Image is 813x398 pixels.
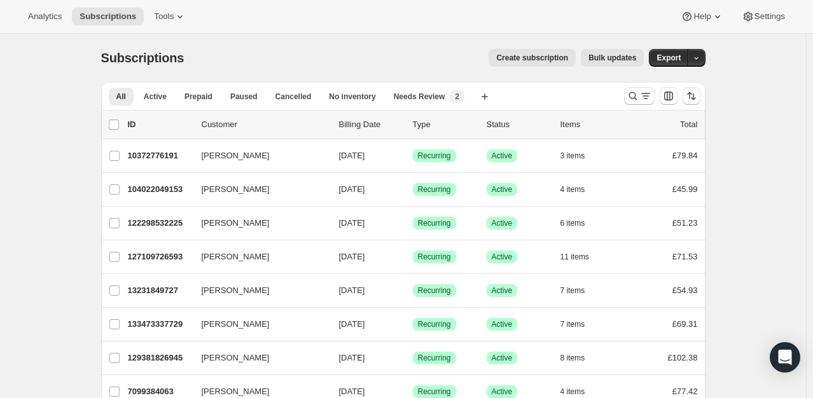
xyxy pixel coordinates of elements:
[560,319,585,329] span: 7 items
[128,147,698,165] div: 10372776191[PERSON_NAME][DATE]SuccessRecurringSuccessActive3 items£79.84
[128,282,698,299] div: 13231849727[PERSON_NAME][DATE]SuccessRecurringSuccessActive7 items£54.93
[202,149,270,162] span: [PERSON_NAME]
[492,184,513,195] span: Active
[672,285,698,295] span: £54.93
[202,385,270,398] span: [PERSON_NAME]
[672,184,698,194] span: £45.99
[560,387,585,397] span: 4 items
[394,92,445,102] span: Needs Review
[144,92,167,102] span: Active
[128,352,191,364] p: 129381826945
[734,8,793,25] button: Settings
[657,53,681,63] span: Export
[339,319,365,329] span: [DATE]
[672,218,698,228] span: £51.23
[588,53,636,63] span: Bulk updates
[418,218,451,228] span: Recurring
[128,214,698,232] div: 122298532225[PERSON_NAME][DATE]SuccessRecurringSuccessActive6 items£51.23
[128,181,698,198] div: 104022049153[PERSON_NAME][DATE]SuccessRecurringSuccessActive4 items£45.99
[492,252,513,262] span: Active
[672,319,698,329] span: £69.31
[413,118,476,131] div: Type
[560,118,624,131] div: Items
[693,11,711,22] span: Help
[560,349,599,367] button: 8 items
[128,318,191,331] p: 133473337729
[560,184,585,195] span: 4 items
[418,387,451,397] span: Recurring
[492,387,513,397] span: Active
[116,92,126,102] span: All
[128,349,698,367] div: 129381826945[PERSON_NAME][DATE]SuccessRecurringSuccessActive8 items£102.38
[339,387,365,396] span: [DATE]
[560,315,599,333] button: 7 items
[80,11,136,22] span: Subscriptions
[492,218,513,228] span: Active
[202,352,270,364] span: [PERSON_NAME]
[128,118,698,131] div: IDCustomerBilling DateTypeStatusItemsTotal
[492,319,513,329] span: Active
[128,183,191,196] p: 104022049153
[128,315,698,333] div: 133473337729[PERSON_NAME][DATE]SuccessRecurringSuccessActive7 items£69.31
[560,218,585,228] span: 6 items
[660,87,677,105] button: Customize table column order and visibility
[146,8,194,25] button: Tools
[194,213,321,233] button: [PERSON_NAME]
[496,53,568,63] span: Create subscription
[672,252,698,261] span: £71.53
[20,8,69,25] button: Analytics
[339,353,365,362] span: [DATE]
[194,314,321,334] button: [PERSON_NAME]
[418,151,451,161] span: Recurring
[672,151,698,160] span: £79.84
[492,151,513,161] span: Active
[339,218,365,228] span: [DATE]
[28,11,62,22] span: Analytics
[673,8,731,25] button: Help
[339,151,365,160] span: [DATE]
[128,248,698,266] div: 127109726593[PERSON_NAME][DATE]SuccessRecurringSuccessActive11 items£71.53
[418,184,451,195] span: Recurring
[672,387,698,396] span: £77.42
[487,118,550,131] p: Status
[154,11,174,22] span: Tools
[560,151,585,161] span: 3 items
[492,285,513,296] span: Active
[202,318,270,331] span: [PERSON_NAME]
[339,252,365,261] span: [DATE]
[560,285,585,296] span: 7 items
[418,353,451,363] span: Recurring
[128,217,191,230] p: 122298532225
[329,92,375,102] span: No inventory
[275,92,312,102] span: Cancelled
[560,147,599,165] button: 3 items
[339,285,365,295] span: [DATE]
[128,284,191,297] p: 13231849727
[560,214,599,232] button: 6 items
[184,92,212,102] span: Prepaid
[202,217,270,230] span: [PERSON_NAME]
[560,282,599,299] button: 7 items
[72,8,144,25] button: Subscriptions
[230,92,258,102] span: Paused
[194,348,321,368] button: [PERSON_NAME]
[128,149,191,162] p: 10372776191
[581,49,644,67] button: Bulk updates
[128,250,191,263] p: 127109726593
[202,118,329,131] p: Customer
[194,146,321,166] button: [PERSON_NAME]
[339,118,403,131] p: Billing Date
[683,87,700,105] button: Sort the results
[455,92,459,102] span: 2
[560,181,599,198] button: 4 items
[770,342,800,373] div: Open Intercom Messenger
[560,248,603,266] button: 11 items
[754,11,785,22] span: Settings
[560,252,589,262] span: 11 items
[489,49,576,67] button: Create subscription
[492,353,513,363] span: Active
[202,284,270,297] span: [PERSON_NAME]
[418,252,451,262] span: Recurring
[202,250,270,263] span: [PERSON_NAME]
[649,49,688,67] button: Export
